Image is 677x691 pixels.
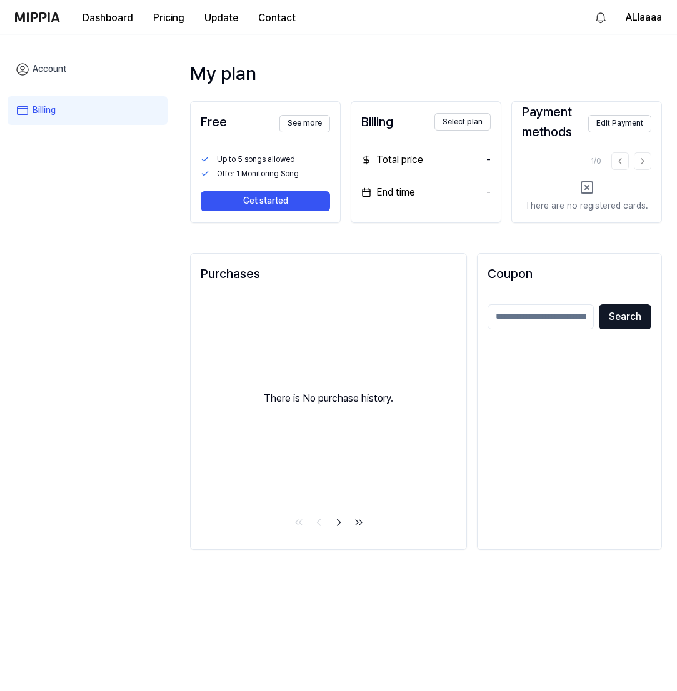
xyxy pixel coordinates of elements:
div: Offer 1 Monitoring Song [217,169,330,179]
div: 1 / 0 [591,156,601,167]
a: Get started [201,181,330,211]
img: 알림 [593,10,608,25]
div: Up to 5 songs allowed [217,154,330,165]
div: Total price [361,152,423,167]
div: Billing [361,112,393,132]
div: Purchases [201,264,456,284]
a: Go to previous page [310,514,328,531]
div: - [486,152,491,167]
a: Edit Payment [588,111,651,132]
a: Go to next page [330,514,348,531]
div: - [486,185,491,200]
button: Get started [201,191,330,211]
div: Free [201,112,227,132]
a: Account [8,55,168,84]
button: Edit Payment [588,115,651,132]
div: Payment methods [522,102,588,142]
button: Search [599,304,651,329]
a: See more [279,111,330,132]
a: Update [194,1,248,35]
nav: pagination [191,514,466,534]
div: There is No purchase history. [191,294,466,504]
button: ALlaaaa [626,10,662,25]
a: Go to last page [350,514,368,531]
button: Dashboard [73,6,143,31]
div: My plan [190,60,662,86]
h2: Coupon [488,264,651,284]
button: Select plan [434,113,491,131]
button: Pricing [143,6,194,31]
a: Billing [8,96,168,125]
button: Update [194,6,248,31]
button: Contact [248,6,306,31]
div: There are no registered cards. [525,200,648,212]
img: logo [15,12,60,22]
button: See more [279,115,330,132]
div: End time [361,185,415,200]
a: Go to first page [290,514,308,531]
